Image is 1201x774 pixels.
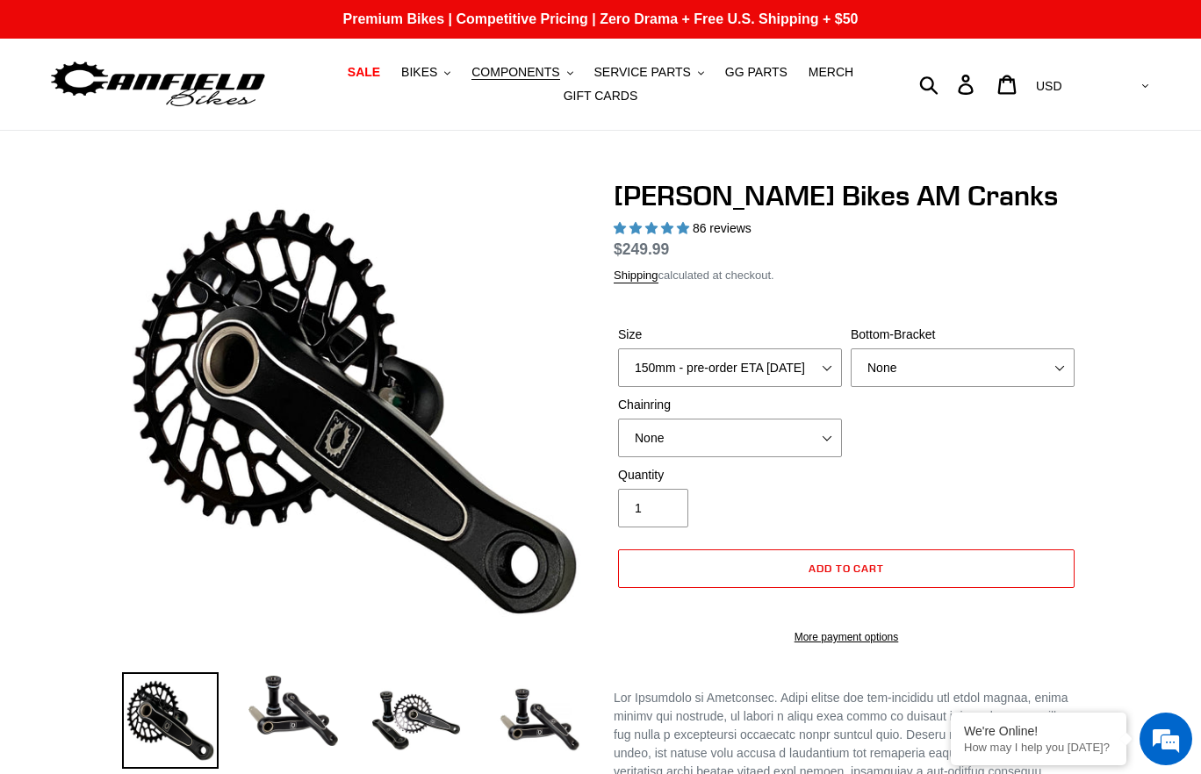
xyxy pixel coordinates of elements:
a: GIFT CARDS [555,84,647,108]
label: Bottom-Bracket [851,326,1075,344]
span: GG PARTS [725,65,787,80]
span: GIFT CARDS [564,89,638,104]
p: How may I help you today? [964,741,1113,754]
img: Load image into Gallery viewer, CANFIELD-AM_DH-CRANKS [491,672,587,769]
img: Canfield Bikes [48,57,268,112]
span: 4.97 stars [614,221,693,235]
button: SERVICE PARTS [585,61,712,84]
a: Shipping [614,269,658,283]
button: BIKES [392,61,459,84]
img: Load image into Gallery viewer, Canfield Bikes AM Cranks [122,672,219,769]
span: 86 reviews [693,221,752,235]
a: SALE [339,61,389,84]
div: We're Online! [964,724,1113,738]
a: More payment options [618,629,1075,645]
div: calculated at checkout. [614,267,1079,284]
span: SERVICE PARTS [593,65,690,80]
button: Add to cart [618,549,1075,588]
span: BIKES [401,65,437,80]
span: $249.99 [614,240,669,258]
img: Load image into Gallery viewer, Canfield Bikes AM Cranks [368,672,464,769]
span: Add to cart [809,562,885,575]
label: Size [618,326,842,344]
img: Load image into Gallery viewer, Canfield Cranks [245,672,342,749]
label: Quantity [618,466,842,484]
span: SALE [348,65,380,80]
span: MERCH [809,65,853,80]
h1: [PERSON_NAME] Bikes AM Cranks [614,179,1079,212]
button: COMPONENTS [463,61,581,84]
a: GG PARTS [716,61,796,84]
label: Chainring [618,396,842,414]
a: MERCH [800,61,862,84]
span: COMPONENTS [471,65,559,80]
